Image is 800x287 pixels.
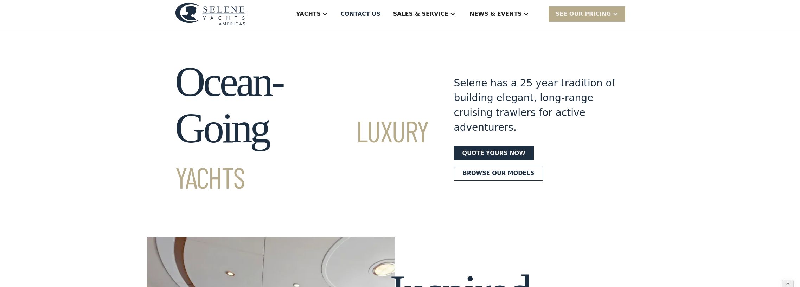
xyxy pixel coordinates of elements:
[556,10,611,18] div: SEE Our Pricing
[469,10,522,18] div: News & EVENTS
[175,2,245,25] img: logo
[454,166,543,181] a: Browse our models
[175,113,429,195] span: Luxury Yachts
[549,6,625,21] div: SEE Our Pricing
[393,10,448,18] div: Sales & Service
[340,10,380,18] div: Contact US
[454,76,616,135] div: Selene has a 25 year tradition of building elegant, long-range cruising trawlers for active adven...
[454,146,534,160] a: Quote yours now
[296,10,321,18] div: Yachts
[175,59,429,198] h1: Ocean-Going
